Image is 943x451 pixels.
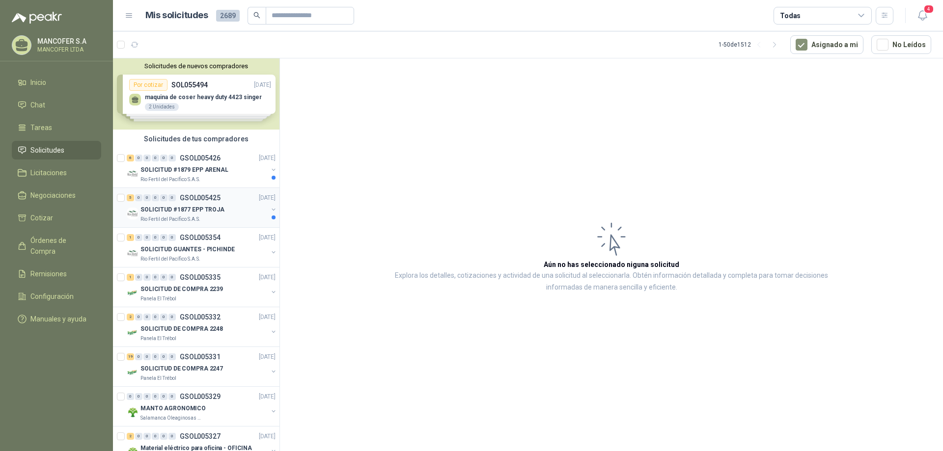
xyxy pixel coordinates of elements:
[12,287,101,306] a: Configuración
[127,168,139,180] img: Company Logo
[145,8,208,23] h1: Mis solicitudes
[180,433,221,440] p: GSOL005327
[127,274,134,281] div: 1
[259,154,276,163] p: [DATE]
[180,314,221,320] p: GSOL005332
[160,194,167,201] div: 0
[253,12,260,19] span: search
[152,314,159,320] div: 0
[30,190,76,201] span: Negociaciones
[135,155,142,161] div: 0
[143,234,151,241] div: 0
[37,47,99,53] p: MANCOFER LTDA
[30,167,67,178] span: Licitaciones
[168,234,176,241] div: 0
[160,155,167,161] div: 0
[127,391,277,422] a: 0 0 0 0 0 0 GSOL005329[DATE] Company LogoMANTO AGRONOMICOSalamanca Oleaginosas SAS
[12,163,101,182] a: Licitaciones
[140,335,176,343] p: Panela El Trébol
[140,285,223,294] p: SOLICITUD DE COMPRA 2239
[12,118,101,137] a: Tareas
[135,353,142,360] div: 0
[143,393,151,400] div: 0
[127,247,139,259] img: Company Logo
[127,287,139,299] img: Company Logo
[143,353,151,360] div: 0
[37,38,99,45] p: MANCOFER S.A
[140,404,206,413] p: MANTO AGRONOMICO
[127,393,134,400] div: 0
[30,268,67,279] span: Remisiones
[30,77,46,88] span: Inicio
[127,351,277,382] a: 19 0 0 0 0 0 GSOL005331[DATE] Company LogoSOLICITUD DE COMPRA 2247Panela El Trébol
[127,208,139,219] img: Company Logo
[259,432,276,441] p: [DATE]
[140,414,202,422] p: Salamanca Oleaginosas SAS
[168,155,176,161] div: 0
[140,255,200,263] p: Rio Fertil del Pacífico S.A.S.
[140,295,176,303] p: Panela El Trébol
[790,35,863,54] button: Asignado a mi
[127,353,134,360] div: 19
[259,392,276,401] p: [DATE]
[12,209,101,227] a: Cotizar
[152,393,159,400] div: 0
[160,314,167,320] div: 0
[12,141,101,159] a: Solicitudes
[135,234,142,241] div: 0
[127,327,139,339] img: Company Logo
[143,155,151,161] div: 0
[140,364,223,373] p: SOLICITUD DE COMPRA 2247
[140,176,200,184] p: Rio Fertil del Pacífico S.A.S.
[544,259,679,270] h3: Aún no has seleccionado niguna solicitud
[168,393,176,400] div: 0
[180,353,221,360] p: GSOL005331
[127,194,134,201] div: 5
[152,155,159,161] div: 0
[923,4,934,14] span: 4
[152,274,159,281] div: 0
[160,234,167,241] div: 0
[259,313,276,322] p: [DATE]
[216,10,240,22] span: 2689
[30,212,53,223] span: Cotizar
[127,192,277,223] a: 5 0 0 0 0 0 GSOL005425[DATE] Company LogoSOLICITUD #1877 EPP TROJARio Fertil del Pacífico S.A.S.
[135,314,142,320] div: 0
[117,62,276,70] button: Solicitudes de nuevos compradores
[135,194,142,201] div: 0
[168,194,176,201] div: 0
[180,234,221,241] p: GSOL005354
[135,433,142,440] div: 0
[259,352,276,362] p: [DATE]
[113,130,279,148] div: Solicitudes de tus compradores
[30,145,64,156] span: Solicitudes
[378,270,845,293] p: Explora los detalles, cotizaciones y actividad de una solicitud al seleccionarla. Obtén informaci...
[140,215,200,223] p: Rio Fertil del Pacífico S.A.S.
[871,35,931,54] button: No Leídos
[127,406,139,418] img: Company Logo
[152,433,159,440] div: 0
[168,314,176,320] div: 0
[30,100,45,110] span: Chat
[127,311,277,343] a: 2 0 0 0 0 0 GSOL005332[DATE] Company LogoSOLICITUD DE COMPRA 2248Panela El Trébol
[135,274,142,281] div: 0
[12,12,62,24] img: Logo peakr
[160,274,167,281] div: 0
[180,155,221,161] p: GSOL005426
[160,393,167,400] div: 0
[12,310,101,328] a: Manuales y ayuda
[12,96,101,114] a: Chat
[113,58,279,130] div: Solicitudes de nuevos compradoresPor cotizarSOL055494[DATE] maquina de coser heavy duty 4423 sing...
[914,7,931,25] button: 4
[180,274,221,281] p: GSOL005335
[780,10,801,21] div: Todas
[168,353,176,360] div: 0
[127,314,134,320] div: 2
[160,353,167,360] div: 0
[127,271,277,303] a: 1 0 0 0 0 0 GSOL005335[DATE] Company LogoSOLICITUD DE COMPRA 2239Panela El Trébol
[140,165,228,175] p: SOLICITUD #1879 EPP ARENAL
[152,194,159,201] div: 0
[152,234,159,241] div: 0
[259,233,276,242] p: [DATE]
[719,37,782,53] div: 1 - 50 de 1512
